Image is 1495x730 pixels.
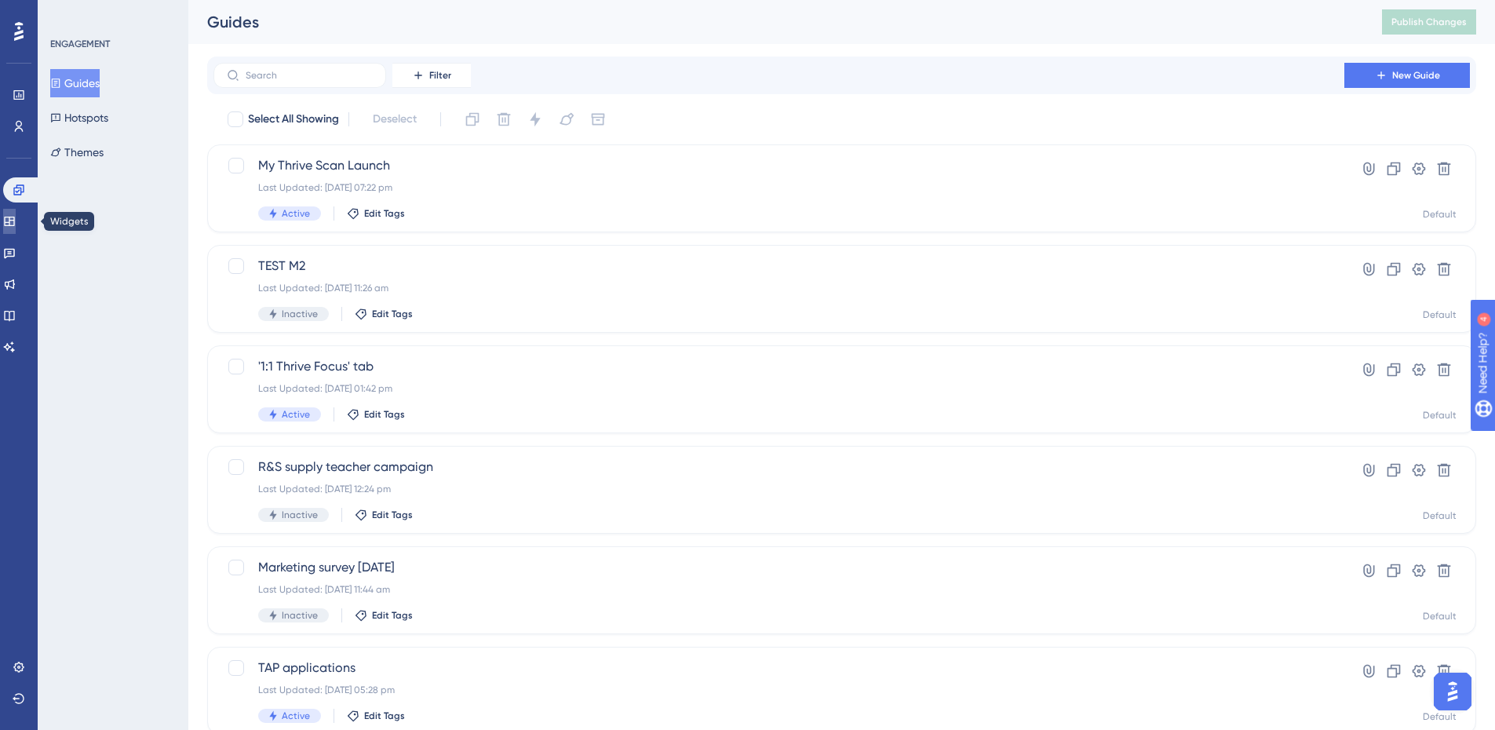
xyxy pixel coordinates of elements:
[1423,710,1457,723] div: Default
[1423,308,1457,321] div: Default
[258,181,1300,194] div: Last Updated: [DATE] 07:22 pm
[258,483,1300,495] div: Last Updated: [DATE] 12:24 pm
[1423,409,1457,422] div: Default
[1392,69,1440,82] span: New Guide
[258,282,1300,294] div: Last Updated: [DATE] 11:26 am
[282,207,310,220] span: Active
[248,110,339,129] span: Select All Showing
[1391,16,1467,28] span: Publish Changes
[258,684,1300,696] div: Last Updated: [DATE] 05:28 pm
[1423,509,1457,522] div: Default
[1423,610,1457,622] div: Default
[429,69,451,82] span: Filter
[246,70,373,81] input: Search
[258,458,1300,476] span: R&S supply teacher campaign
[364,207,405,220] span: Edit Tags
[347,710,405,722] button: Edit Tags
[258,558,1300,577] span: Marketing survey [DATE]
[355,509,413,521] button: Edit Tags
[258,583,1300,596] div: Last Updated: [DATE] 11:44 am
[207,11,1343,33] div: Guides
[1423,208,1457,221] div: Default
[355,308,413,320] button: Edit Tags
[1429,668,1476,715] iframe: UserGuiding AI Assistant Launcher
[109,8,114,20] div: 4
[359,105,431,133] button: Deselect
[258,257,1300,276] span: TEST M2
[364,408,405,421] span: Edit Tags
[364,710,405,722] span: Edit Tags
[347,207,405,220] button: Edit Tags
[258,659,1300,677] span: TAP applications
[50,138,104,166] button: Themes
[372,509,413,521] span: Edit Tags
[50,38,110,50] div: ENGAGEMENT
[282,408,310,421] span: Active
[372,308,413,320] span: Edit Tags
[50,104,108,132] button: Hotspots
[392,63,471,88] button: Filter
[258,156,1300,175] span: My Thrive Scan Launch
[37,4,98,23] span: Need Help?
[355,609,413,622] button: Edit Tags
[373,110,417,129] span: Deselect
[258,382,1300,395] div: Last Updated: [DATE] 01:42 pm
[282,609,318,622] span: Inactive
[50,69,100,97] button: Guides
[258,357,1300,376] span: '1:1 Thrive Focus' tab
[282,509,318,521] span: Inactive
[1344,63,1470,88] button: New Guide
[1382,9,1476,35] button: Publish Changes
[282,710,310,722] span: Active
[372,609,413,622] span: Edit Tags
[347,408,405,421] button: Edit Tags
[282,308,318,320] span: Inactive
